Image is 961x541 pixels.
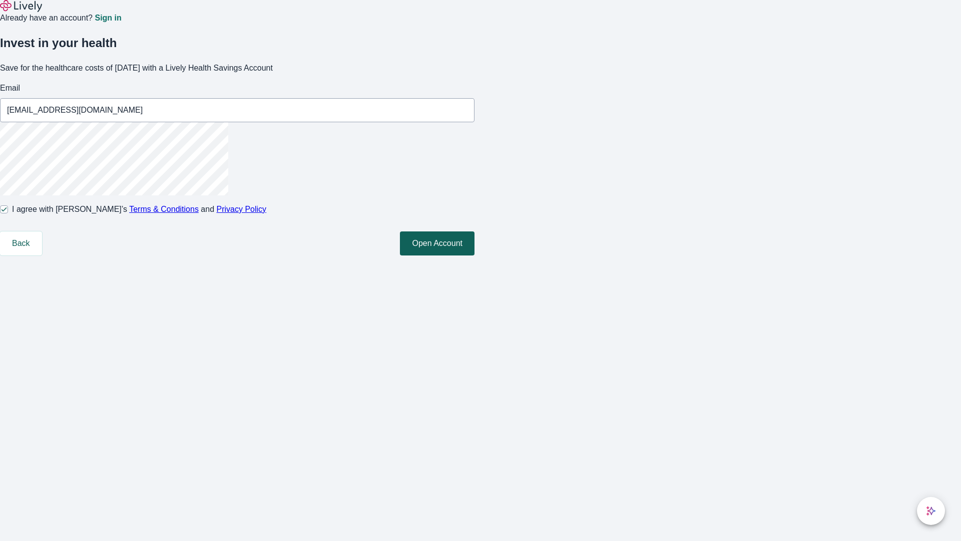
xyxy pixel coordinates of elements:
button: Open Account [400,231,474,255]
a: Sign in [95,14,121,22]
span: I agree with [PERSON_NAME]’s and [12,203,266,215]
a: Privacy Policy [217,205,267,213]
a: Terms & Conditions [129,205,199,213]
svg: Lively AI Assistant [926,506,936,516]
button: chat [917,497,945,525]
